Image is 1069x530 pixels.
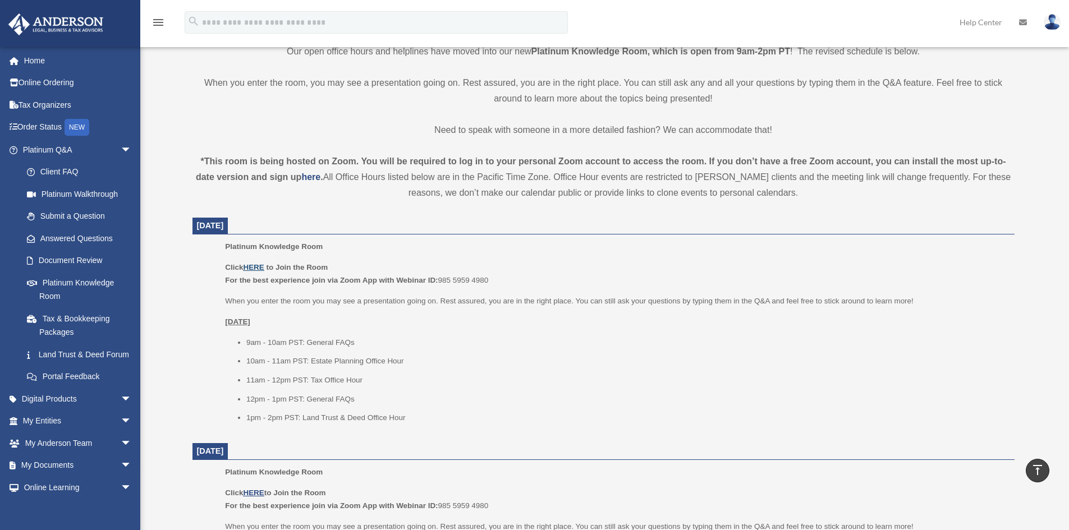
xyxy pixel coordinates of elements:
[16,366,149,388] a: Portal Feedback
[192,122,1015,138] p: Need to speak with someone in a more detailed fashion? We can accommodate that!
[243,488,264,497] a: HERE
[246,393,1007,406] li: 12pm - 1pm PST: General FAQs
[8,476,149,499] a: Online Learningarrow_drop_down
[16,343,149,366] a: Land Trust & Deed Forum
[1026,459,1049,482] a: vertical_align_top
[225,261,1006,287] p: 985 5959 4980
[16,250,149,272] a: Document Review
[16,307,149,343] a: Tax & Bookkeeping Packages
[8,410,149,432] a: My Entitiesarrow_drop_down
[531,47,790,56] strong: Platinum Knowledge Room, which is open from 9am-2pm PT
[225,263,266,271] b: Click
[16,205,149,228] a: Submit a Question
[267,263,328,271] b: to Join the Room
[65,119,89,136] div: NEW
[16,227,149,250] a: Answered Questions
[8,116,149,139] a: Order StatusNEW
[197,221,224,230] span: [DATE]
[196,156,1006,182] strong: *This room is being hosted on Zoom. You will be required to log in to your personal Zoom account ...
[225,242,323,251] span: Platinum Knowledge Room
[192,154,1015,201] div: All Office Hours listed below are in the Pacific Time Zone. Office Hour events are restricted to ...
[301,172,320,182] a: here
[246,411,1007,425] li: 1pm - 2pm PST: Land Trust & Deed Office Hour
[320,172,323,182] strong: .
[121,476,143,499] span: arrow_drop_down
[8,388,149,410] a: Digital Productsarrow_drop_down
[5,13,107,35] img: Anderson Advisors Platinum Portal
[152,20,165,29] a: menu
[192,75,1015,107] p: When you enter the room, you may see a presentation going on. Rest assured, you are in the right ...
[197,446,224,455] span: [DATE]
[121,410,143,433] span: arrow_drop_down
[121,432,143,455] span: arrow_drop_down
[8,432,149,454] a: My Anderson Teamarrow_drop_down
[152,16,165,29] i: menu
[121,454,143,477] span: arrow_drop_down
[8,72,149,94] a: Online Ordering
[192,44,1015,59] p: Our open office hours and helplines have moved into our new ! The revised schedule is below.
[246,374,1007,387] li: 11am - 12pm PST: Tax Office Hour
[16,271,143,307] a: Platinum Knowledge Room
[225,294,1006,308] p: When you enter the room you may see a presentation going on. Rest assured, you are in the right p...
[16,183,149,205] a: Platinum Walkthrough
[8,139,149,161] a: Platinum Q&Aarrow_drop_down
[121,388,143,411] span: arrow_drop_down
[8,454,149,477] a: My Documentsarrow_drop_down
[121,139,143,162] span: arrow_drop_down
[225,468,323,476] span: Platinum Knowledge Room
[246,336,1007,349] li: 9am - 10am PST: General FAQs
[243,263,264,271] a: HERE
[225,317,250,326] u: [DATE]
[225,488,325,497] b: Click to Join the Room
[187,15,200,27] i: search
[8,94,149,116] a: Tax Organizers
[1031,463,1044,477] i: vertical_align_top
[225,486,1006,513] p: 985 5959 4980
[16,161,149,183] a: Client FAQ
[1044,14,1061,30] img: User Pic
[225,276,438,284] b: For the best experience join via Zoom App with Webinar ID:
[225,501,438,510] b: For the best experience join via Zoom App with Webinar ID:
[246,354,1007,368] li: 10am - 11am PST: Estate Planning Office Hour
[8,49,149,72] a: Home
